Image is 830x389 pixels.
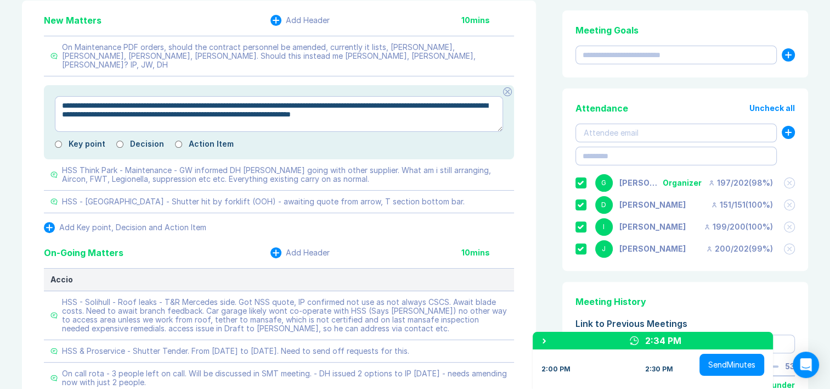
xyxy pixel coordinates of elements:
div: 10 mins [461,16,514,25]
div: Accio [50,275,507,284]
button: Add Key point, Decision and Action Item [44,222,206,233]
div: 200 / 202 ( 99 %) [706,244,773,253]
div: On-Going Matters [44,246,123,259]
div: 53 [785,362,795,371]
label: Key point [69,140,105,148]
div: On Maintenance PDF orders, should the contract personnel be amended, currently it lists, [PERSON_... [62,43,507,69]
div: 2:30 PM [645,365,673,374]
div: Add Key point, Decision and Action Item [59,223,206,232]
div: Gemma White [619,179,663,187]
div: D [595,196,613,214]
div: Add Header [286,248,330,257]
div: 10 mins [461,248,514,257]
label: Decision [130,140,164,148]
div: New Matters [44,14,101,27]
div: Jonny Welbourn [619,244,686,253]
label: Action Item [189,140,234,148]
div: Meeting History [575,295,795,308]
div: David Hayter [619,201,686,209]
div: 2:00 PM [541,365,571,374]
div: Open Intercom Messenger [793,352,819,378]
div: 2:34 PM [645,334,681,347]
div: I [595,218,613,236]
div: On call rota - 3 people left on call. Will be discussed in SMT meeting. - DH issued 2 options to ... [62,369,507,387]
div: Attendance [575,102,628,115]
div: Organizer [663,179,702,187]
div: Add Header [286,16,330,25]
div: Link to Previous Meetings [575,317,795,330]
div: HSS & Proservice - Shutter Tender. From [DATE] to [DATE]. Need to send off requests for this. [62,347,409,355]
div: Iain Parnell [619,223,686,231]
div: HSS Think Park - Maintenance - GW informed DH [PERSON_NAME] going with other supplier. What am i ... [62,166,507,184]
button: SendMinutes [699,354,764,376]
div: Meeting Goals [575,24,795,37]
div: HSS - Solihull - Roof leaks - T&R Mercedes side. Got NSS quote, IP confirmed not use as not alway... [62,298,507,333]
div: 151 / 151 ( 100 %) [711,201,773,209]
div: 199 / 200 ( 100 %) [704,223,773,231]
div: 197 / 202 ( 98 %) [708,179,773,187]
button: Add Header [270,15,330,26]
div: HSS - [GEOGRAPHIC_DATA] - Shutter hit by forklift (OOH) - awaiting quote from arrow, T section bo... [62,197,465,206]
div: G [595,174,613,192]
div: J [595,240,613,258]
button: Uncheck all [749,104,795,113]
button: Add Header [270,247,330,258]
